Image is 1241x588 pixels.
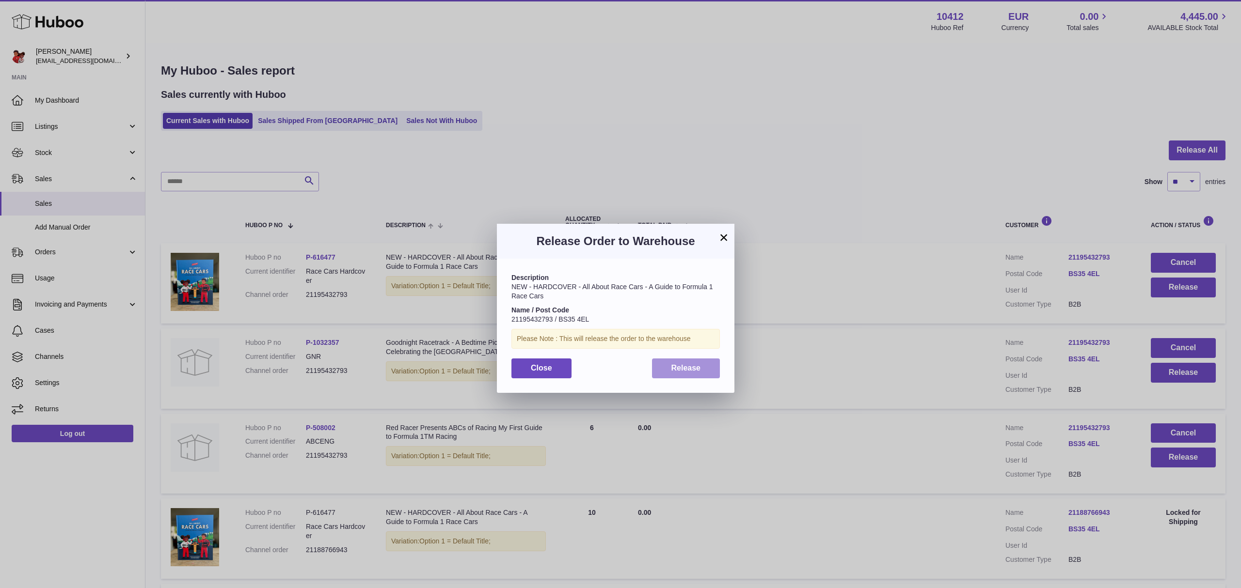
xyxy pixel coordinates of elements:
[511,306,569,314] strong: Name / Post Code
[511,315,589,323] span: 21195432793 / BS35 4EL
[652,358,720,378] button: Release
[718,232,730,243] button: ×
[511,329,720,349] div: Please Note : This will release the order to the warehouse
[511,233,720,249] h3: Release Order to Warehouse
[531,364,552,372] span: Close
[511,274,549,281] strong: Description
[511,358,572,378] button: Close
[511,283,713,300] span: NEW - HARDCOVER - All About Race Cars - A Guide to Formula 1 Race Cars
[671,364,701,372] span: Release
